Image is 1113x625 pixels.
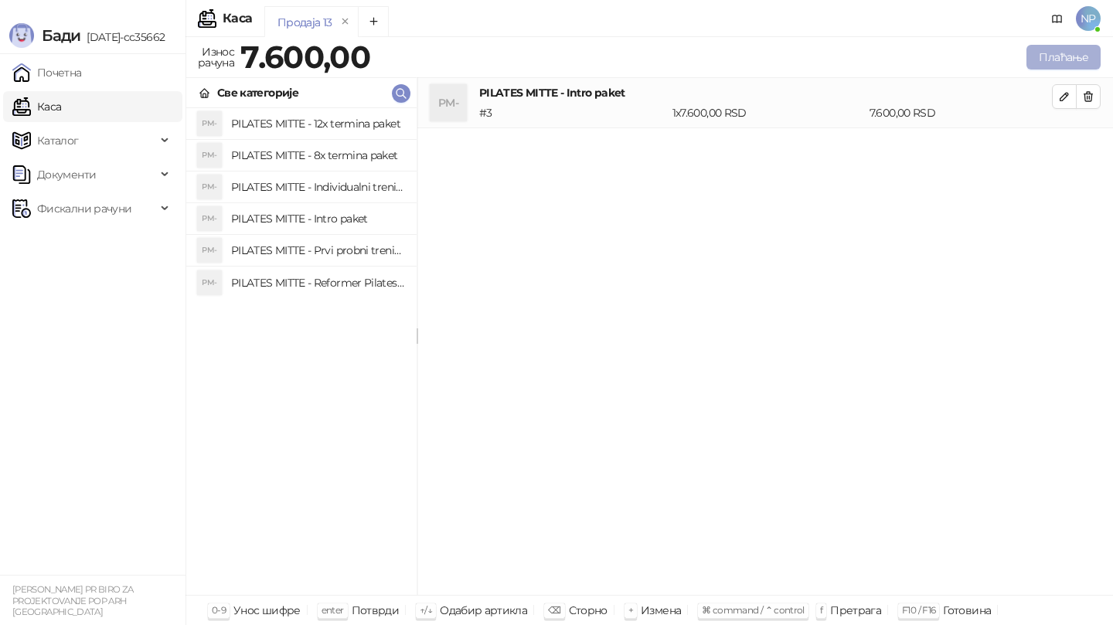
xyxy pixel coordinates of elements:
[628,604,633,616] span: +
[335,15,356,29] button: remove
[702,604,805,616] span: ⌘ command / ⌃ control
[231,175,404,199] h4: PILATES MITTE - Individualni trening
[223,12,252,25] div: Каса
[37,159,96,190] span: Документи
[197,143,222,168] div: PM-
[1076,6,1101,31] span: NP
[12,584,134,617] small: [PERSON_NAME] PR BIRO ZA PROJEKTOVANJE POP ARH [GEOGRAPHIC_DATA]
[12,91,61,122] a: Каса
[1026,45,1101,70] button: Плаћање
[195,42,237,73] div: Износ рачуна
[820,604,822,616] span: f
[569,600,608,620] div: Сторно
[231,238,404,263] h4: PILATES MITTE - Prvi probni trening
[37,193,131,224] span: Фискални рачуни
[420,604,432,616] span: ↑/↓
[902,604,935,616] span: F10 / F16
[440,600,527,620] div: Одабир артикла
[231,111,404,136] h4: PILATES MITTE - 12x termina paket
[233,600,301,620] div: Унос шифре
[231,206,404,231] h4: PILATES MITTE - Intro paket
[641,600,681,620] div: Измена
[231,143,404,168] h4: PILATES MITTE - 8x termina paket
[217,84,298,101] div: Све категорије
[212,604,226,616] span: 0-9
[240,38,370,76] strong: 7.600,00
[197,175,222,199] div: PM-
[231,270,404,295] h4: PILATES MITTE - Reformer Pilates trening
[197,238,222,263] div: PM-
[37,125,79,156] span: Каталог
[322,604,344,616] span: enter
[197,111,222,136] div: PM-
[277,14,332,31] div: Продаја 13
[9,23,34,48] img: Logo
[830,600,881,620] div: Претрага
[669,104,866,121] div: 1 x 7.600,00 RSD
[866,104,1055,121] div: 7.600,00 RSD
[42,26,80,45] span: Бади
[352,600,400,620] div: Потврди
[476,104,669,121] div: # 3
[1045,6,1070,31] a: Документација
[548,604,560,616] span: ⌫
[12,57,82,88] a: Почетна
[80,30,165,44] span: [DATE]-cc35662
[358,6,389,37] button: Add tab
[197,270,222,295] div: PM-
[479,84,1052,101] h4: PILATES MITTE - Intro paket
[186,108,417,595] div: grid
[430,84,467,121] div: PM-
[943,600,991,620] div: Готовина
[197,206,222,231] div: PM-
